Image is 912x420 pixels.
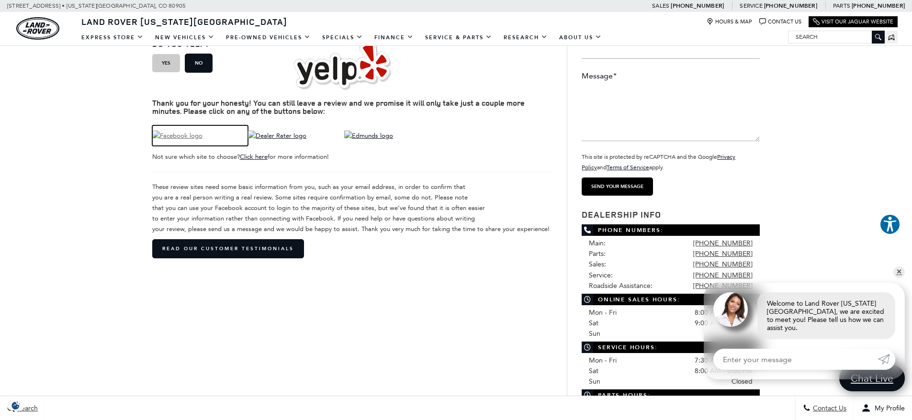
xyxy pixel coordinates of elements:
button: Yes [152,54,180,72]
span: Sun [589,377,600,386]
a: [PHONE_NUMBER] [764,2,817,10]
button: No [185,54,213,73]
a: [PHONE_NUMBER] [671,2,724,10]
a: [PHONE_NUMBER] [693,260,753,268]
span: Online Sales Hours: [582,294,760,305]
span: Service [740,2,762,9]
img: Agent profile photo [713,292,748,327]
input: Search [788,31,884,43]
span: Contact Us [811,404,846,412]
img: Land Rover [16,17,59,40]
p: Not sure which site to choose? for more information! [152,152,553,162]
a: [PHONE_NUMBER] [693,250,753,258]
a: Service & Parts [419,29,498,46]
span: 8:00 AM - 6:00 PM [695,308,753,318]
a: READ OUR CUSTOMER TESTIMONIALS [152,239,304,258]
a: Contact Us [759,18,801,25]
a: About Us [553,29,608,46]
a: Pre-Owned Vehicles [220,29,316,46]
button: Explore your accessibility options [879,214,901,235]
small: This site is protected by reCAPTCHA and the Google and apply. [582,154,735,171]
img: Facebook logo [152,131,203,141]
a: [STREET_ADDRESS] • [US_STATE][GEOGRAPHIC_DATA], CO 80905 [7,2,186,9]
span: Sat [589,319,598,327]
span: Parts: [589,250,606,258]
a: Finance [369,29,419,46]
a: Click here [240,153,268,160]
h4: Thank you for your honesty! You can still leave a review and we promise it will only take just a ... [152,99,553,116]
input: Send your message [582,177,653,196]
span: Mon - Fri [589,309,617,317]
span: Roadside Assistance: [589,282,653,290]
h3: Do you Yelp? [152,40,553,49]
span: Sales: [589,260,606,268]
label: Message [582,71,617,81]
a: Submit [878,349,895,370]
span: Main: [589,239,606,247]
div: Welcome to Land Rover [US_STATE][GEOGRAPHIC_DATA], we are excited to meet you! Please tell us how... [757,292,895,339]
a: New Vehicles [149,29,220,46]
a: [PHONE_NUMBER] [852,2,905,10]
a: [PHONE_NUMBER] [693,239,753,247]
img: Opt-Out Icon [5,400,27,410]
a: [PHONE_NUMBER] [693,282,753,290]
span: Land Rover [US_STATE][GEOGRAPHIC_DATA] [81,16,287,27]
h3: Dealership Info [582,210,760,220]
span: Sat [589,367,598,375]
nav: Main Navigation [76,29,608,46]
span: Sales [652,2,669,9]
span: Closed [732,376,753,387]
input: Email* [582,40,760,59]
span: Service: [589,271,613,279]
span: Phone Numbers: [582,224,760,236]
span: My Profile [871,404,905,412]
span: Parts [833,2,850,9]
a: EXPRESS STORE [76,29,149,46]
aside: Accessibility Help Desk [879,214,901,237]
a: Terms of Service [607,164,649,171]
a: [PHONE_NUMBER] [693,271,753,279]
a: Visit Our Jaguar Website [813,18,893,25]
span: Mon - Fri [589,356,617,365]
a: Specials [316,29,369,46]
section: Click to Open Cookie Consent Modal [5,400,27,410]
span: Parts Hours: [582,389,760,401]
p: These review sites need some basic information from you, such as your email address, in order to ... [152,182,553,234]
button: Open user profile menu [854,396,912,420]
a: Land Rover [US_STATE][GEOGRAPHIC_DATA] [76,16,293,27]
span: 7:30 AM - 5:30 PM [695,355,753,366]
a: Hours & Map [707,18,752,25]
span: 9:00 AM - 6:00 PM [695,318,753,329]
textarea: Message* [582,84,760,141]
a: Research [498,29,553,46]
span: Sun [589,330,600,338]
img: Edmunds logo [344,131,393,141]
span: Service Hours: [582,342,760,353]
img: Dealer Rater logo [248,131,306,141]
input: Enter your message [713,349,878,370]
span: 8:00 AM - 5:00 PM [695,366,753,376]
a: land-rover [16,17,59,40]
